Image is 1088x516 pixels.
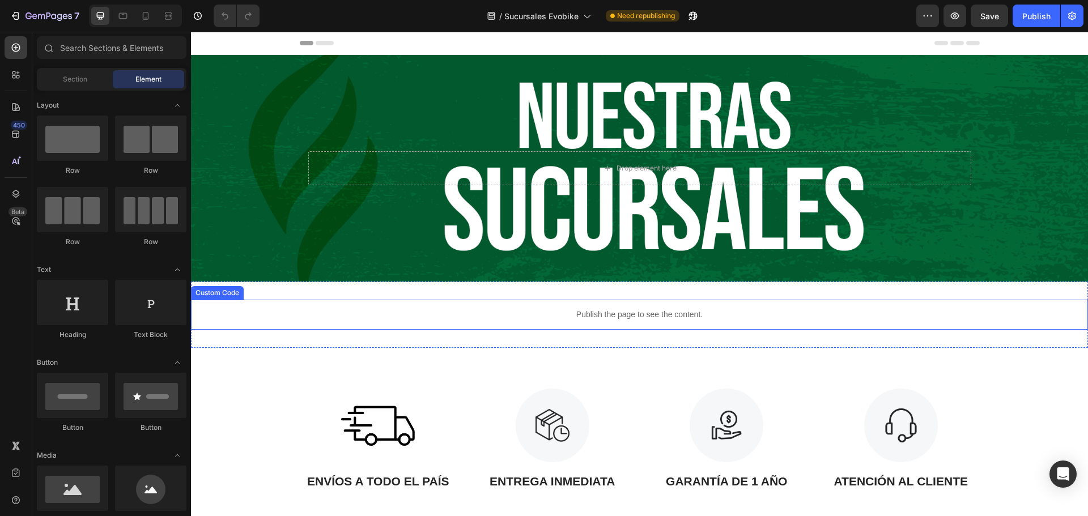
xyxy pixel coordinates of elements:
span: Toggle open [168,261,186,279]
div: Open Intercom Messenger [1049,460,1077,488]
div: Row [37,165,108,176]
button: 7 [5,5,84,27]
div: Text Block [115,330,186,340]
span: Element [135,74,161,84]
span: / [499,10,502,22]
p: ATENCIÓN AL CLIENTE [632,441,788,459]
div: Drop element here [426,132,486,141]
span: Layout [37,100,59,110]
p: 7 [74,9,79,23]
p: GARANTÍA DE 1 AÑO [458,441,614,459]
p: ENVÍOS A TODO EL PAÍS [110,441,265,459]
div: Beta [8,207,27,216]
img: Alt Image [150,357,224,430]
div: Row [37,237,108,247]
div: Button [37,423,108,433]
input: Search Sections & Elements [37,36,186,59]
button: Publish [1013,5,1060,27]
img: Alt Image [325,357,398,430]
div: Heading [37,330,108,340]
span: Toggle open [168,96,186,114]
span: Sucursales Evobike [504,10,579,22]
img: Alt Image [499,357,572,430]
div: Undo/Redo [214,5,260,27]
span: Section [63,74,87,84]
img: Alt Image [673,357,747,430]
span: Text [37,265,51,275]
span: Toggle open [168,353,186,372]
div: Custom Code [2,256,50,266]
span: Save [980,11,999,21]
div: 450 [11,121,27,130]
div: Publish [1022,10,1051,22]
button: Save [971,5,1008,27]
div: Row [115,165,186,176]
span: Need republishing [617,11,675,21]
span: Media [37,450,57,460]
span: Toggle open [168,446,186,464]
iframe: Design area [191,32,1088,516]
span: Button [37,357,58,368]
div: Button [115,423,186,433]
div: Row [115,237,186,247]
p: ENTREGA INMEDIATA [284,441,439,459]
